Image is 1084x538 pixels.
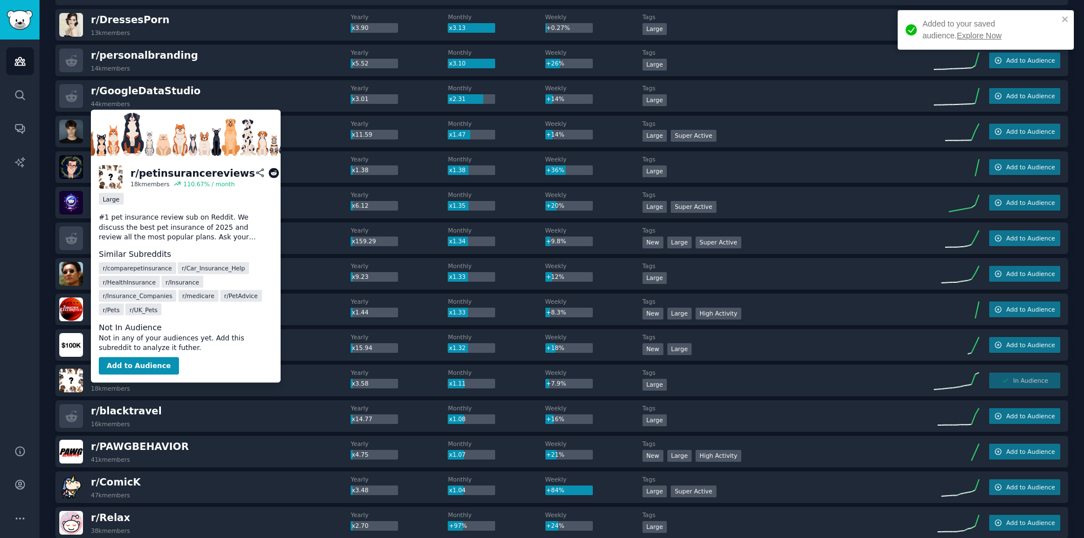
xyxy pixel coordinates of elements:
span: +97% [449,522,467,529]
dt: Monthly [448,49,545,56]
dt: Weekly [545,475,642,483]
img: AsianCinema [59,262,83,286]
div: Large [642,521,667,533]
div: Large [667,308,692,320]
span: x2.70 [352,522,369,529]
dt: Yearly [351,155,448,163]
div: Large [667,343,692,355]
div: 44k members [91,100,130,108]
button: Add to Audience [989,88,1060,104]
dt: Yearly [351,226,448,234]
dt: Yearly [351,13,448,21]
div: 41k members [91,456,130,463]
span: r/ PAWGBEHAVIOR [91,441,189,452]
span: +24% [546,522,564,529]
span: r/ blacktravel [91,405,161,417]
span: x1.07 [449,451,466,458]
div: Large [667,450,692,462]
dt: Monthly [448,511,545,519]
img: psychics [59,191,83,215]
span: +16% [546,415,564,422]
span: r/ Insurance_Companies [103,292,172,300]
dt: Weekly [545,333,642,341]
span: x6.12 [352,202,369,209]
span: x1.33 [449,309,466,316]
dt: Tags [642,226,934,234]
span: +8.3% [546,309,566,316]
dt: Yearly [351,262,448,270]
dt: Tags [642,511,934,519]
span: x3.13 [449,24,466,31]
button: Add to Audience [989,266,1060,282]
dt: Monthly [448,84,545,92]
dt: Tags [642,155,934,163]
dt: Tags [642,13,934,21]
span: r/ Insurance [165,278,199,286]
div: New [642,343,663,355]
div: Large [642,201,667,213]
span: x1.35 [449,202,466,209]
div: 38k members [91,527,130,535]
dt: Yearly [351,333,448,341]
dt: Tags [642,262,934,270]
div: Large [642,94,667,106]
span: Add to Audience [1006,448,1055,456]
img: petinsurancereviews [59,369,83,392]
button: Add to Audience [989,408,1060,424]
span: x2.31 [449,95,466,102]
span: +36% [546,167,564,173]
span: x1.34 [449,238,466,244]
button: Add to Audience [99,357,179,375]
dt: Monthly [448,226,545,234]
p: #1 pet insurance review sub on Reddit. We discuss the best pet insurance of 2025 and review all t... [99,213,273,243]
button: Add to Audience [989,301,1060,317]
span: x3.90 [352,24,369,31]
dt: Yearly [351,511,448,519]
div: 18k members [130,180,169,188]
span: r/ GoogleDataStudio [91,85,200,97]
dt: Not In Audience [99,321,273,333]
dt: Yearly [351,298,448,305]
div: 16k members [91,420,130,428]
span: Add to Audience [1006,305,1055,313]
dt: Tags [642,404,934,412]
a: Explore Now [957,31,1002,40]
span: x3.58 [352,380,369,387]
dt: Tags [642,298,934,305]
img: Pet Insurance Reviews [91,110,281,158]
dt: Yearly [351,84,448,92]
dt: Monthly [448,191,545,199]
dt: Monthly [448,404,545,412]
dt: Monthly [448,298,545,305]
button: Add to Audience [989,53,1060,68]
div: Super Active [696,237,741,248]
span: Add to Audience [1006,519,1055,527]
img: ComicK [59,475,83,499]
dt: Weekly [545,511,642,519]
dt: Tags [642,333,934,341]
div: 110.67 % / month [183,180,235,188]
span: x3.01 [352,95,369,102]
dt: Tags [642,191,934,199]
dt: Weekly [545,49,642,56]
button: Add to Audience [989,444,1060,460]
span: x1.38 [449,167,466,173]
dt: Weekly [545,440,642,448]
dt: Weekly [545,404,642,412]
dt: Monthly [448,475,545,483]
span: +20% [546,202,564,209]
dt: Monthly [448,333,545,341]
span: +21% [546,451,564,458]
span: Add to Audience [1006,483,1055,491]
span: Add to Audience [1006,270,1055,278]
span: x4.75 [352,451,369,458]
span: x15.94 [352,344,372,351]
span: +7.9% [546,380,566,387]
span: r/ personalbranding [91,50,198,61]
div: Large [642,379,667,391]
span: Add to Audience [1006,163,1055,171]
div: Large [642,414,667,426]
span: x1.44 [352,309,369,316]
span: Add to Audience [1006,412,1055,420]
span: Add to Audience [1006,341,1055,349]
